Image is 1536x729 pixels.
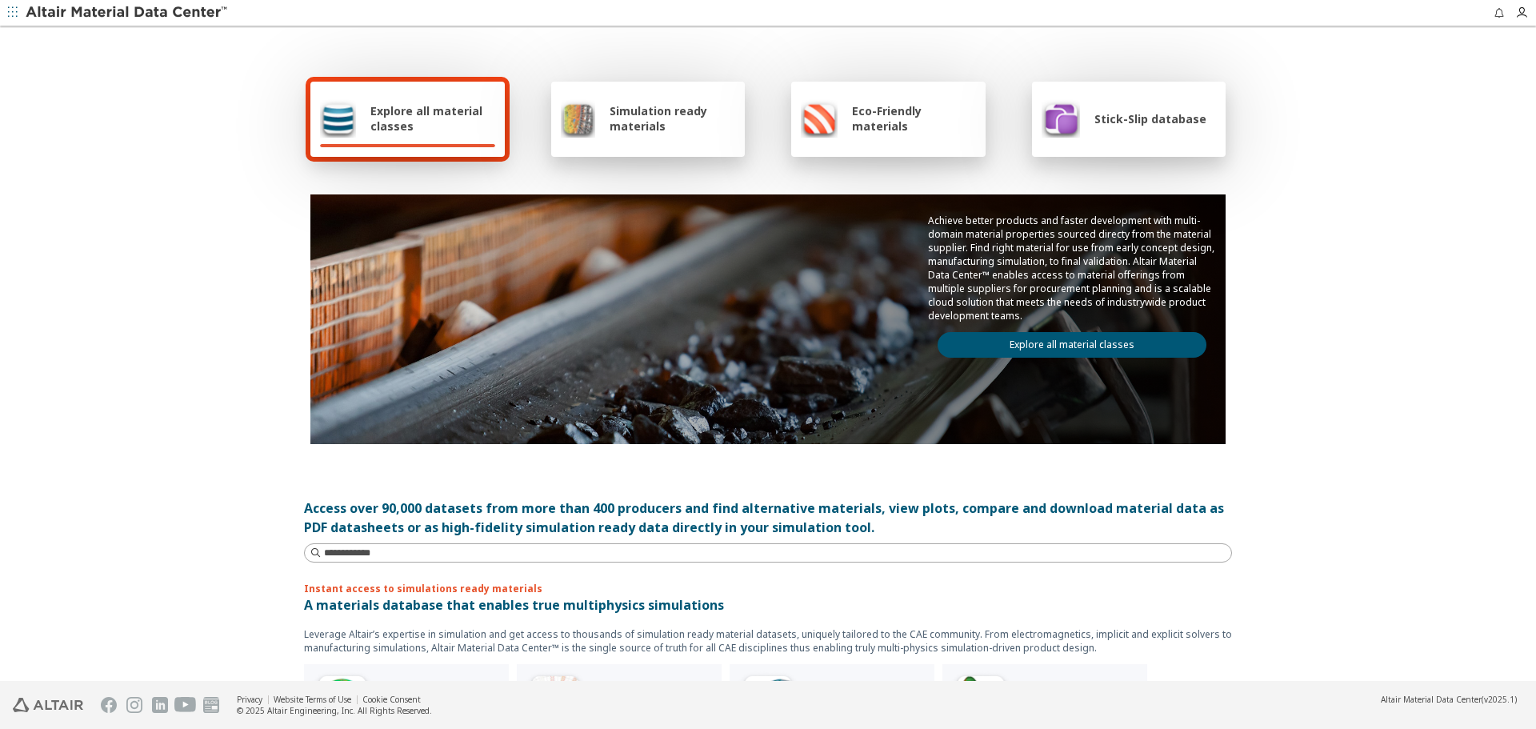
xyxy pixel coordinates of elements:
[852,103,975,134] span: Eco-Friendly materials
[237,705,432,716] div: © 2025 Altair Engineering, Inc. All Rights Reserved.
[1094,111,1206,126] span: Stick-Slip database
[928,214,1216,322] p: Achieve better products and faster development with multi-domain material properties sourced dire...
[304,595,1232,615] p: A materials database that enables true multiphysics simulations
[1381,694,1482,705] span: Altair Material Data Center
[1381,694,1517,705] div: (v2025.1)
[304,627,1232,655] p: Leverage Altair’s expertise in simulation and get access to thousands of simulation ready materia...
[801,99,838,138] img: Eco-Friendly materials
[561,99,595,138] img: Simulation ready materials
[938,332,1206,358] a: Explore all material classes
[1042,99,1080,138] img: Stick-Slip database
[320,99,356,138] img: Explore all material classes
[362,694,421,705] a: Cookie Consent
[274,694,351,705] a: Website Terms of Use
[610,103,735,134] span: Simulation ready materials
[370,103,495,134] span: Explore all material classes
[237,694,262,705] a: Privacy
[13,698,83,712] img: Altair Engineering
[26,5,230,21] img: Altair Material Data Center
[304,499,1232,537] div: Access over 90,000 datasets from more than 400 producers and find alternative materials, view plo...
[304,582,1232,595] p: Instant access to simulations ready materials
